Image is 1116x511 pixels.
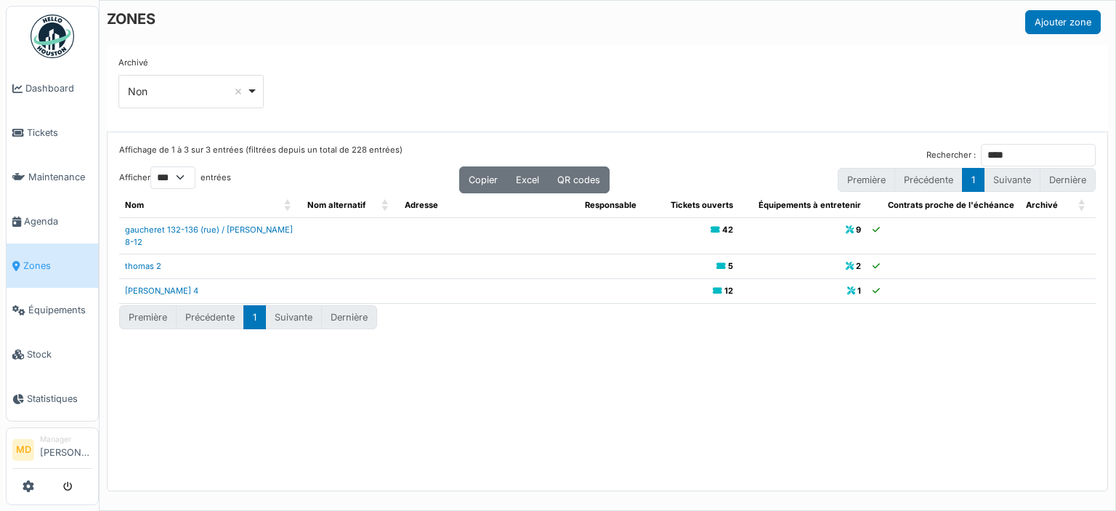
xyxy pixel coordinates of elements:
nav: pagination [119,305,377,329]
button: QR codes [548,166,610,193]
span: Maintenance [28,170,92,184]
b: 2 [856,261,861,271]
span: Adresse [405,200,438,210]
li: MD [12,439,34,461]
a: [PERSON_NAME] 4 [125,286,198,296]
span: Tickets ouverts [671,200,733,210]
span: Stock [27,347,92,361]
span: QR codes [557,174,600,185]
b: 42 [722,225,733,235]
a: Dashboard [7,66,98,110]
button: Excel [506,166,549,193]
span: Excel [516,174,539,185]
button: 1 [962,168,984,192]
a: thomas 2 [125,261,161,271]
span: Nom alternatif: Activate to sort [381,193,390,217]
button: Remove item: 'false' [231,84,246,99]
span: Responsable [585,200,636,210]
button: Ajouter zone [1025,10,1101,34]
a: Statistiques [7,377,98,421]
a: gaucheret 132-136 (rue) / [PERSON_NAME] 8-12 [125,225,293,247]
span: Statistiques [27,392,92,406]
li: [PERSON_NAME] [40,434,92,465]
b: 1 [857,286,861,296]
label: Rechercher : [926,149,976,161]
span: Nom alternatif [307,200,365,210]
span: Zones [23,259,92,273]
span: Archivé [1026,200,1058,210]
span: Dashboard [25,81,92,95]
b: 12 [724,286,733,296]
button: 1 [243,305,266,329]
span: Agenda [24,214,92,228]
span: Équipements à entretenir [759,200,861,210]
b: 5 [728,261,733,271]
span: Archivé: Activate to sort [1078,193,1087,217]
h6: ZONES [107,10,155,28]
a: Stock [7,332,98,377]
nav: pagination [838,168,1096,192]
a: Maintenance [7,155,98,199]
a: Zones [7,244,98,288]
a: MD Manager[PERSON_NAME] [12,434,92,469]
a: Tickets [7,110,98,155]
div: Non [128,84,246,99]
a: Équipements [7,288,98,332]
span: Nom: Activate to sort [284,193,293,217]
span: Équipements [28,303,92,317]
b: 9 [856,225,861,235]
div: Manager [40,434,92,445]
select: Afficherentrées [150,166,195,189]
span: Contrats proche de l'échéance [888,200,1014,210]
label: Afficher entrées [119,166,231,189]
img: Badge_color-CXgf-gQk.svg [31,15,74,58]
span: Copier [469,174,498,185]
span: Tickets [27,126,92,140]
button: Copier [459,166,507,193]
div: Affichage de 1 à 3 sur 3 entrées (filtrées depuis un total de 228 entrées) [119,144,403,166]
a: Agenda [7,199,98,244]
label: Archivé [118,57,148,69]
span: Nom [125,200,144,210]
